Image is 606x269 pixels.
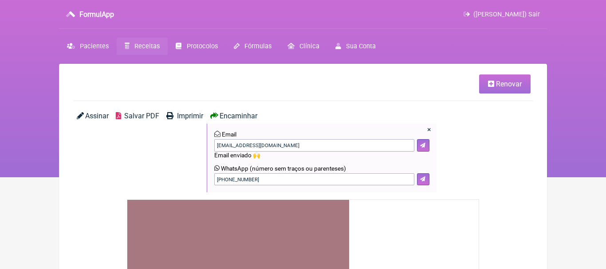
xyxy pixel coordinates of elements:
a: Receitas [117,38,168,55]
span: Email enviado 🙌 [214,152,260,159]
span: WhatsApp (número sem traços ou parenteses) [221,165,346,172]
a: Protocolos [168,38,225,55]
a: Fechar [427,125,431,134]
a: Pacientes [59,38,117,55]
span: Encaminhar [220,112,257,120]
span: Sua Conta [346,43,376,50]
a: Assinar [77,112,109,120]
span: Assinar [85,112,109,120]
span: ([PERSON_NAME]) Sair [473,11,540,18]
span: Salvar PDF [124,112,159,120]
span: Receitas [134,43,160,50]
span: Fórmulas [244,43,272,50]
a: Clínica [279,38,327,55]
span: Imprimir [177,112,203,120]
a: Renovar [479,74,531,94]
a: Imprimir [166,112,203,192]
a: ([PERSON_NAME]) Sair [464,11,540,18]
a: Fórmulas [226,38,279,55]
a: Encaminhar [210,112,257,120]
span: Email [222,131,236,138]
span: Clínica [299,43,319,50]
span: Pacientes [80,43,109,50]
a: Salvar PDF [116,112,159,192]
span: Renovar [496,80,522,88]
a: Sua Conta [327,38,384,55]
span: Protocolos [187,43,218,50]
h3: FormulApp [79,10,114,19]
